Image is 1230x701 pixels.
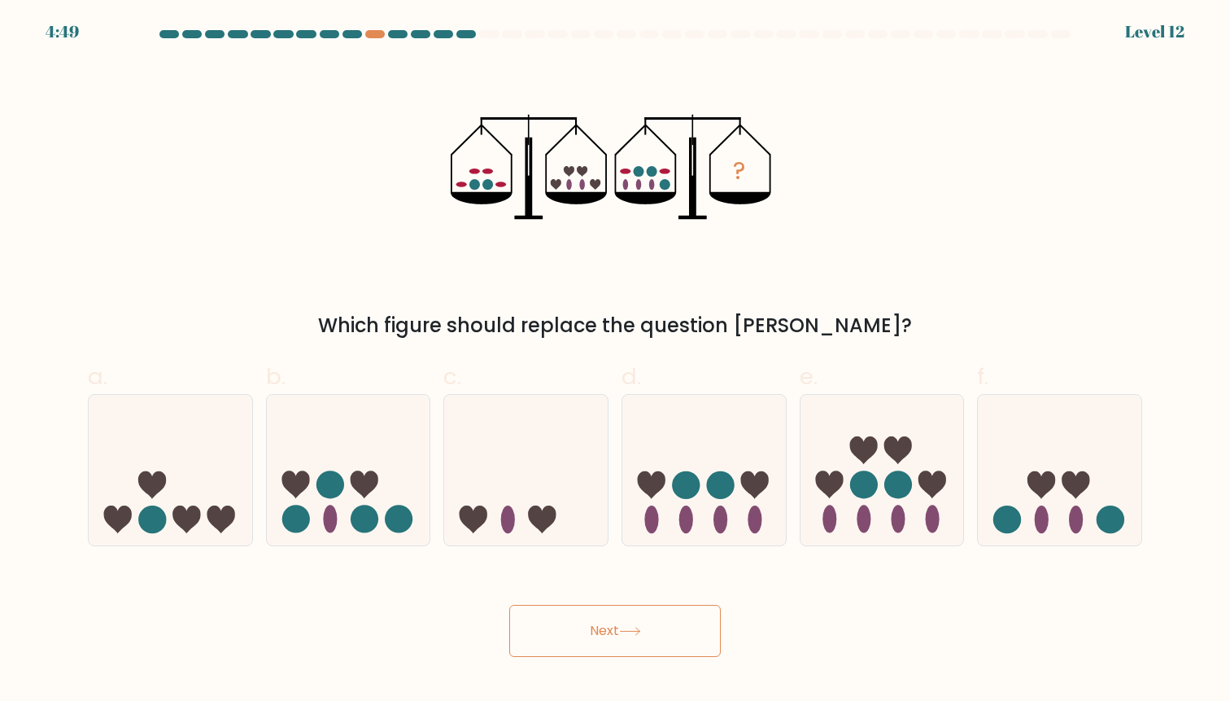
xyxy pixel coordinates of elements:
div: Level 12 [1125,20,1184,44]
tspan: ? [734,153,746,188]
div: 4:49 [46,20,79,44]
span: f. [977,361,988,392]
span: b. [266,361,286,392]
span: c. [443,361,461,392]
span: a. [88,361,107,392]
span: e. [800,361,818,392]
div: Which figure should replace the question [PERSON_NAME]? [98,311,1132,340]
button: Next [509,605,721,657]
span: d. [622,361,641,392]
